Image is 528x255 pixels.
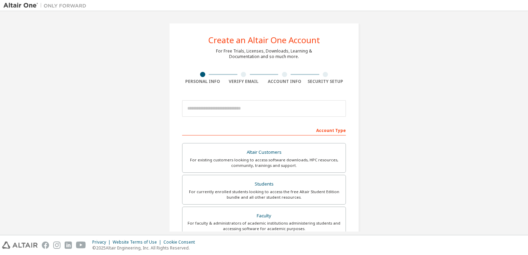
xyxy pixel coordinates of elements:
[187,148,341,157] div: Altair Customers
[187,220,341,232] div: For faculty & administrators of academic institutions administering students and accessing softwa...
[305,79,346,84] div: Security Setup
[182,124,346,135] div: Account Type
[53,242,60,249] img: instagram.svg
[187,157,341,168] div: For existing customers looking to access software downloads, HPC resources, community, trainings ...
[223,79,264,84] div: Verify Email
[187,211,341,221] div: Faculty
[3,2,90,9] img: Altair One
[182,79,223,84] div: Personal Info
[113,239,163,245] div: Website Terms of Use
[65,242,72,249] img: linkedin.svg
[92,239,113,245] div: Privacy
[163,239,199,245] div: Cookie Consent
[2,242,38,249] img: altair_logo.svg
[42,242,49,249] img: facebook.svg
[187,189,341,200] div: For currently enrolled students looking to access the free Altair Student Edition bundle and all ...
[187,179,341,189] div: Students
[264,79,305,84] div: Account Info
[92,245,199,251] p: © 2025 Altair Engineering, Inc. All Rights Reserved.
[76,242,86,249] img: youtube.svg
[216,48,312,59] div: For Free Trials, Licenses, Downloads, Learning & Documentation and so much more.
[208,36,320,44] div: Create an Altair One Account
